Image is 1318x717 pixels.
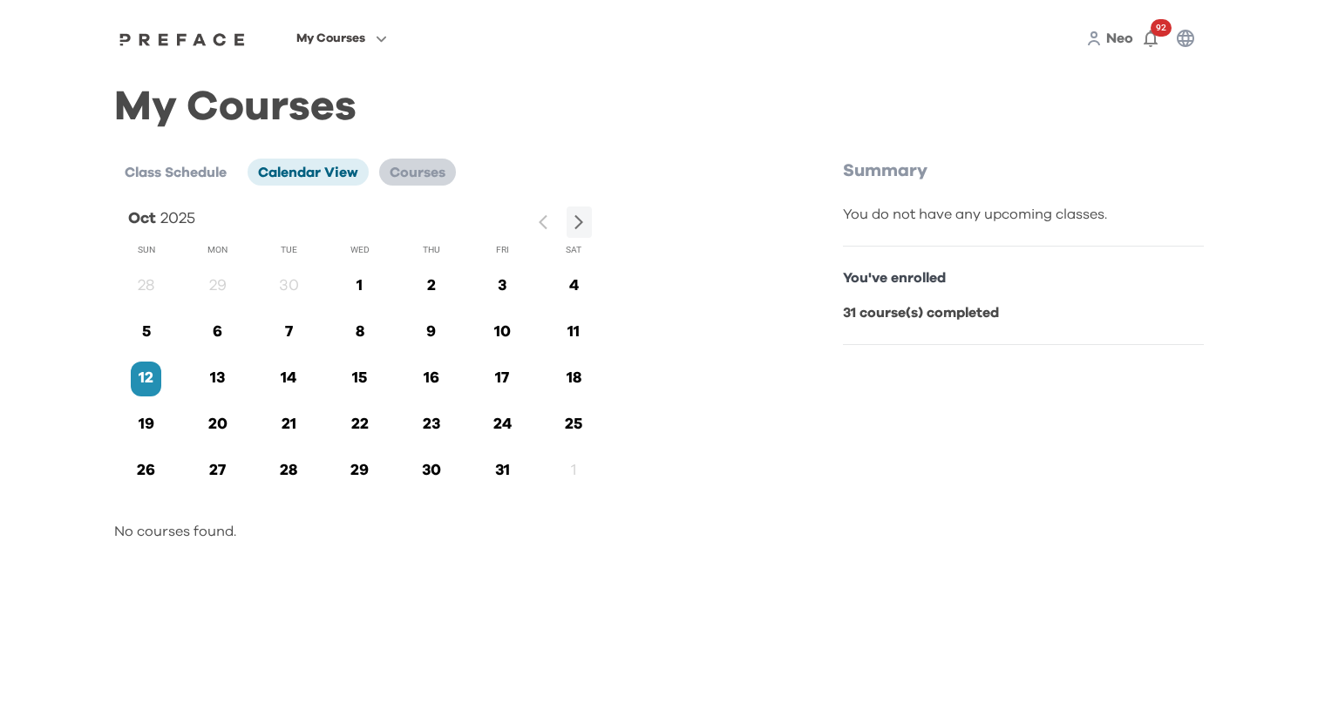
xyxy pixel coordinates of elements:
[115,31,249,45] a: Preface Logo
[274,413,304,436] p: 21
[487,459,518,483] p: 31
[258,166,358,179] span: Calendar View
[202,274,233,298] p: 29
[416,321,446,344] p: 9
[843,306,999,320] b: 31 course(s) completed
[416,274,446,298] p: 2
[344,321,375,344] p: 8
[202,459,233,483] p: 27
[559,321,589,344] p: 11
[296,28,365,49] span: My Courses
[1106,28,1133,49] a: Neo
[1151,19,1172,37] span: 92
[559,413,589,436] p: 25
[274,321,304,344] p: 7
[131,459,161,483] p: 26
[131,367,161,390] p: 12
[390,166,445,179] span: Courses
[423,244,440,255] span: Thu
[274,459,304,483] p: 28
[843,204,1204,225] div: You do not have any upcoming classes.
[559,367,589,390] p: 18
[559,274,589,298] p: 4
[131,321,161,344] p: 5
[202,321,233,344] p: 6
[131,413,161,436] p: 19
[114,521,770,542] p: No courses found.
[128,206,156,231] p: Oct
[566,244,581,255] span: Sat
[843,267,1204,288] p: You've enrolled
[344,274,375,298] p: 1
[487,321,518,344] p: 10
[114,98,1204,117] h1: My Courses
[487,274,518,298] p: 3
[344,459,375,483] p: 29
[291,27,392,50] button: My Courses
[160,206,195,231] p: 2025
[202,367,233,390] p: 13
[1133,21,1168,56] button: 92
[344,413,375,436] p: 22
[496,244,509,255] span: Fri
[416,367,446,390] p: 16
[115,32,249,46] img: Preface Logo
[559,459,589,483] p: 1
[416,459,446,483] p: 30
[416,413,446,436] p: 23
[202,413,233,436] p: 20
[131,274,161,298] p: 28
[843,159,1204,183] p: Summary
[274,367,304,390] p: 14
[350,244,370,255] span: Wed
[487,413,518,436] p: 24
[487,367,518,390] p: 17
[125,166,227,179] span: Class Schedule
[344,367,375,390] p: 15
[274,274,304,298] p: 30
[1106,31,1133,45] span: Neo
[207,244,228,255] span: Mon
[138,244,155,255] span: Sun
[281,244,297,255] span: Tue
